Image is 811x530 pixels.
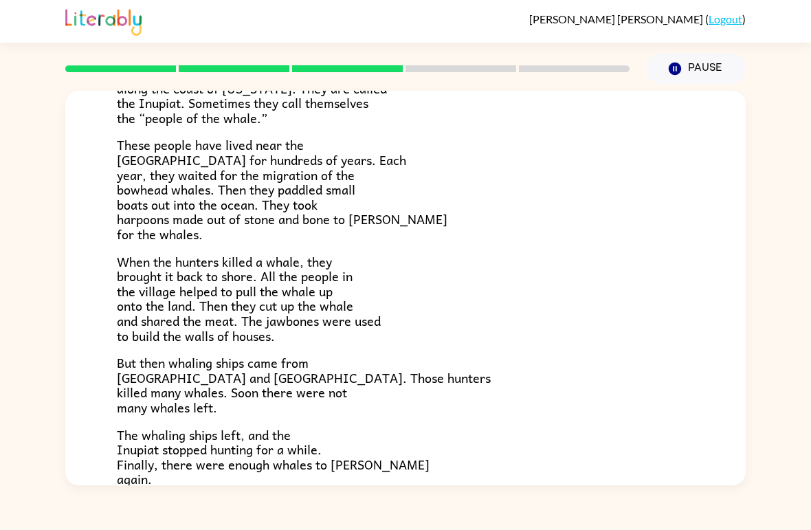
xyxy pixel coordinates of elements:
[117,252,381,346] span: When the hunters killed a whale, they brought it back to shore. All the people in the village hel...
[117,353,491,417] span: But then whaling ships came from [GEOGRAPHIC_DATA] and [GEOGRAPHIC_DATA]. Those hunters killed ma...
[65,5,142,36] img: Literably
[117,63,387,128] span: A group of [DEMOGRAPHIC_DATA] lives along the coast of [US_STATE]. They are called the Inupiat. S...
[646,53,746,85] button: Pause
[117,425,430,489] span: The whaling ships left, and the Inupiat stopped hunting for a while. Finally, there were enough w...
[709,12,742,25] a: Logout
[529,12,746,25] div: ( )
[117,135,447,244] span: These people have lived near the [GEOGRAPHIC_DATA] for hundreds of years. Each year, they waited ...
[529,12,705,25] span: [PERSON_NAME] [PERSON_NAME]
